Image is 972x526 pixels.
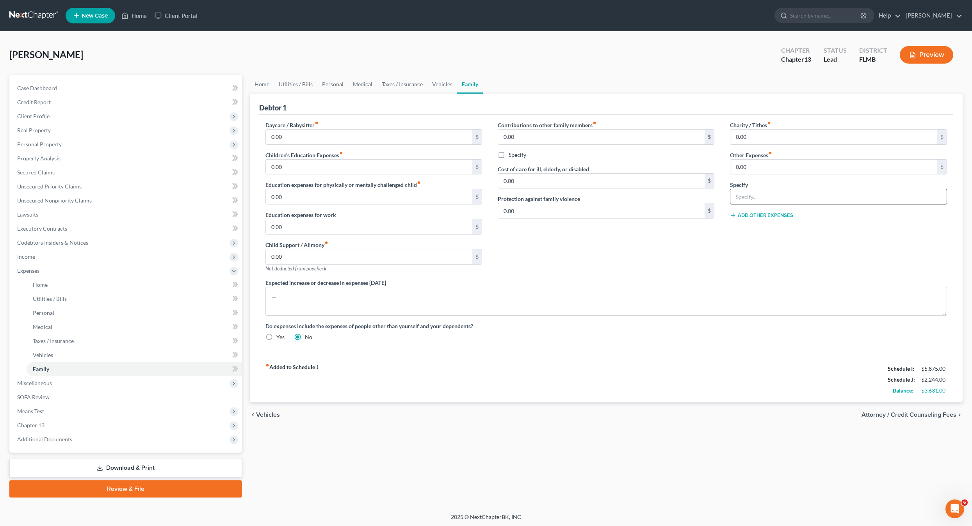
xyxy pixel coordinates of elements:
[259,103,287,112] div: Debtor 1
[417,181,421,185] i: fiber_manual_record
[11,390,242,404] a: SOFA Review
[498,130,705,144] input: --
[781,55,811,64] div: Chapter
[315,121,319,125] i: fiber_manual_record
[730,181,748,189] label: Specify
[265,363,269,367] i: fiber_manual_record
[17,239,88,246] span: Codebtors Insiders & Notices
[11,165,242,179] a: Secured Claims
[82,13,108,19] span: New Case
[781,46,811,55] div: Chapter
[17,183,82,190] span: Unsecured Priority Claims
[265,265,326,272] span: Not deducted from paycheck
[27,362,242,376] a: Family
[472,130,482,144] div: $
[27,320,242,334] a: Medical
[33,309,54,316] span: Personal
[730,189,946,204] input: Specify...
[17,253,35,260] span: Income
[250,412,280,418] button: chevron_left Vehicles
[859,55,887,64] div: FLMB
[274,75,317,94] a: Utilities / Bills
[921,376,947,384] div: $2,244.00
[768,151,772,155] i: fiber_manual_record
[9,49,83,60] span: [PERSON_NAME]
[498,121,596,129] label: Contributions to other family members
[498,203,705,218] input: --
[266,189,473,204] input: --
[17,85,57,91] span: Case Dashboard
[265,322,947,330] label: Do expenses include the expenses of people other than yourself and your dependents?
[265,211,336,219] label: Education expenses for work
[27,348,242,362] a: Vehicles
[117,9,151,23] a: Home
[276,333,285,341] label: Yes
[348,75,377,94] a: Medical
[17,267,39,274] span: Expenses
[902,9,962,23] a: [PERSON_NAME]
[937,130,947,144] div: $
[17,99,51,105] span: Credit Report
[457,75,483,94] a: Family
[498,195,580,203] label: Protection against family violence
[824,55,847,64] div: Lead
[472,219,482,234] div: $
[27,292,242,306] a: Utilities / Bills
[862,412,963,418] button: Attorney / Credit Counseling Fees chevron_right
[824,46,847,55] div: Status
[339,151,343,155] i: fiber_manual_record
[862,412,956,418] span: Attorney / Credit Counseling Fees
[509,151,526,159] label: Specify
[27,334,242,348] a: Taxes / Insurance
[256,412,280,418] span: Vehicles
[266,130,473,144] input: --
[9,480,242,498] a: Review & File
[33,338,74,344] span: Taxes / Insurance
[790,8,862,23] input: Search by name...
[265,279,386,287] label: Expected increase or decrease in expenses [DATE]
[17,155,61,162] span: Property Analysis
[377,75,427,94] a: Taxes / Insurance
[888,365,914,372] strong: Schedule I:
[11,222,242,236] a: Executory Contracts
[937,160,947,174] div: $
[875,9,901,23] a: Help
[859,46,887,55] div: District
[11,194,242,208] a: Unsecured Nonpriority Claims
[17,127,51,133] span: Real Property
[498,174,705,188] input: --
[266,160,473,174] input: --
[266,219,473,234] input: --
[767,121,771,125] i: fiber_manual_record
[593,121,596,125] i: fiber_manual_record
[961,499,968,506] span: 6
[705,130,714,144] div: $
[33,366,49,372] span: Family
[33,295,67,302] span: Utilities / Bills
[265,181,421,189] label: Education expenses for physically or mentally challenged child
[265,241,328,249] label: Child Support / Alimony
[11,151,242,165] a: Property Analysis
[27,278,242,292] a: Home
[427,75,457,94] a: Vehicles
[11,208,242,222] a: Lawsuits
[472,189,482,204] div: $
[265,363,319,396] strong: Added to Schedule J
[9,459,242,477] a: Download & Print
[17,394,50,400] span: SOFA Review
[921,387,947,394] div: $3,631.00
[730,160,937,174] input: --
[17,380,52,386] span: Miscellaneous
[305,333,312,341] label: No
[17,436,72,442] span: Additional Documents
[956,412,963,418] i: chevron_right
[730,121,771,129] label: Charity / Tithes
[17,141,62,147] span: Personal Property
[17,113,50,119] span: Client Profile
[17,211,38,218] span: Lawsuits
[17,169,55,176] span: Secured Claims
[472,160,482,174] div: $
[33,352,53,358] span: Vehicles
[266,249,473,264] input: --
[730,151,772,159] label: Other Expenses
